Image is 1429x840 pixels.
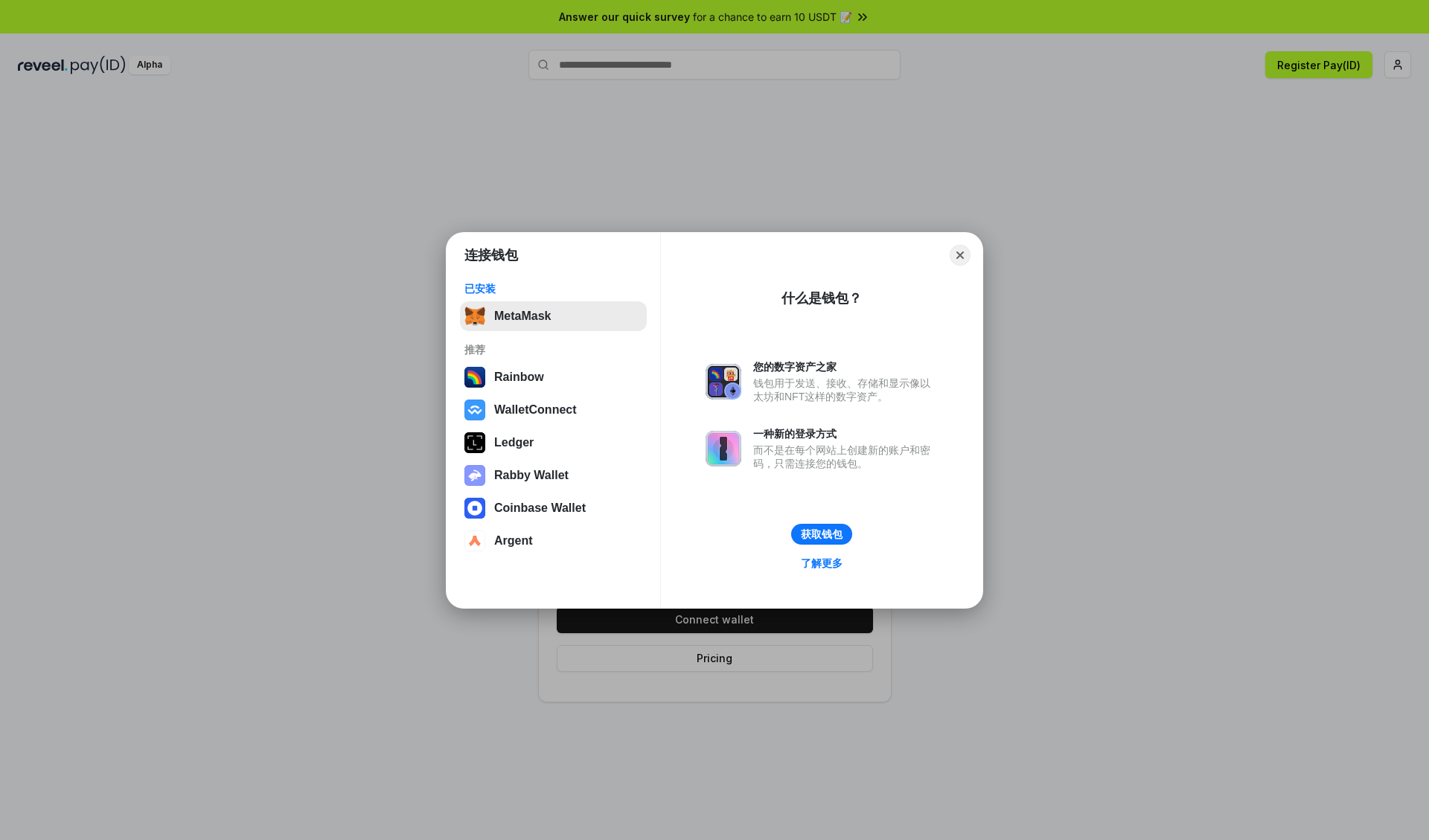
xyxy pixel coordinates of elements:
[753,427,938,440] div: 一种新的登录方式
[460,461,647,490] button: Rabby Wallet
[460,395,647,425] button: WalletConnect
[460,526,647,556] button: Argent
[706,431,741,467] img: svg+xml,%3Csvg%20xmlns%3D%22http%3A%2F%2Fwww.w3.org%2F2000%2Fsvg%22%20fill%3D%22none%22%20viewBox...
[464,498,485,519] img: svg+xml,%3Csvg%20width%3D%2228%22%20height%3D%2228%22%20viewBox%3D%220%200%2028%2028%22%20fill%3D...
[706,364,741,400] img: svg+xml,%3Csvg%20xmlns%3D%22http%3A%2F%2Fwww.w3.org%2F2000%2Fsvg%22%20fill%3D%22none%22%20viewBox...
[494,469,569,482] div: Rabby Wallet
[801,528,843,541] div: 获取钱包
[464,465,485,486] img: svg+xml,%3Csvg%20xmlns%3D%22http%3A%2F%2Fwww.w3.org%2F2000%2Fsvg%22%20fill%3D%22none%22%20viewBox...
[494,534,533,548] div: Argent
[753,376,938,403] div: 钱包用于发送、接收、存储和显示像以太坊和NFT这样的数字资产。
[464,306,485,327] img: svg+xml,%3Csvg%20fill%3D%22none%22%20height%3D%2233%22%20viewBox%3D%220%200%2035%2033%22%20width%...
[460,301,647,331] button: MetaMask
[792,554,851,573] a: 了解更多
[460,493,647,523] button: Coinbase Wallet
[753,360,938,373] div: 您的数字资产之家
[464,343,642,356] div: 推荐
[494,371,544,384] div: Rainbow
[753,443,938,470] div: 而不是在每个网站上创建新的账户和密码，只需连接您的钱包。
[801,557,843,570] div: 了解更多
[950,245,971,266] button: Close
[494,403,577,417] div: WalletConnect
[494,310,551,323] div: MetaMask
[494,501,586,515] div: Coinbase Wallet
[494,436,534,449] div: Ledger
[460,428,647,458] button: Ledger
[464,530,485,551] img: svg+xml,%3Csvg%20width%3D%2228%22%20height%3D%2228%22%20viewBox%3D%220%200%2028%2028%22%20fill%3D...
[464,282,642,295] div: 已安装
[460,362,647,392] button: Rainbow
[464,432,485,453] img: svg+xml,%3Csvg%20xmlns%3D%22http%3A%2F%2Fwww.w3.org%2F2000%2Fsvg%22%20width%3D%2228%22%20height%3...
[791,524,852,545] button: 获取钱包
[781,289,862,307] div: 什么是钱包？
[464,246,518,264] h1: 连接钱包
[464,367,485,388] img: svg+xml,%3Csvg%20width%3D%22120%22%20height%3D%22120%22%20viewBox%3D%220%200%20120%20120%22%20fil...
[464,400,485,420] img: svg+xml,%3Csvg%20width%3D%2228%22%20height%3D%2228%22%20viewBox%3D%220%200%2028%2028%22%20fill%3D...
